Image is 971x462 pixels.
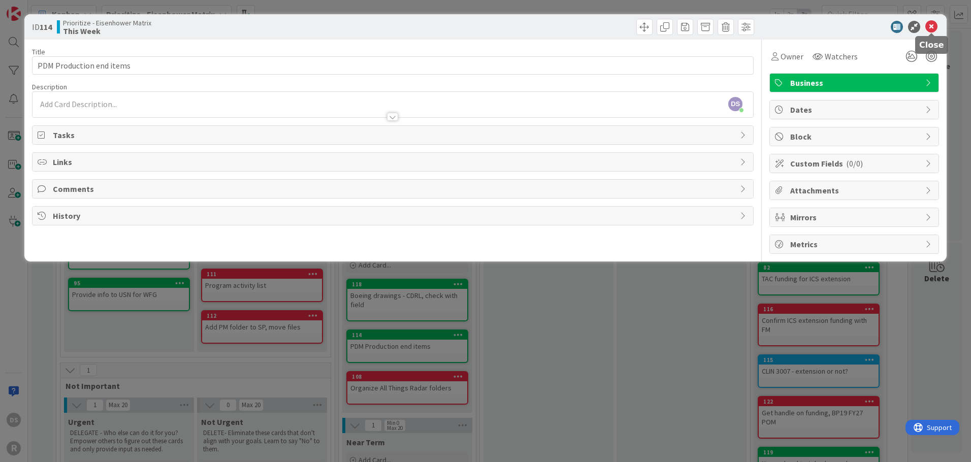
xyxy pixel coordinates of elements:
span: ID [32,21,52,33]
label: Title [32,47,45,56]
span: Prioritize - Eisenhower Matrix [63,19,151,27]
span: Block [790,130,920,143]
span: Tasks [53,129,735,141]
span: Attachments [790,184,920,196]
span: DS [728,97,742,111]
span: History [53,210,735,222]
span: Business [790,77,920,89]
span: Watchers [825,50,858,62]
span: Comments [53,183,735,195]
span: Owner [781,50,803,62]
span: Links [53,156,735,168]
span: Metrics [790,238,920,250]
b: 114 [40,22,52,32]
h5: Close [919,40,944,50]
span: Mirrors [790,211,920,223]
span: Custom Fields [790,157,920,170]
span: Description [32,82,67,91]
span: ( 0/0 ) [846,158,863,169]
b: This Week [63,27,151,35]
input: type card name here... [32,56,754,75]
span: Support [21,2,46,14]
span: Dates [790,104,920,116]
